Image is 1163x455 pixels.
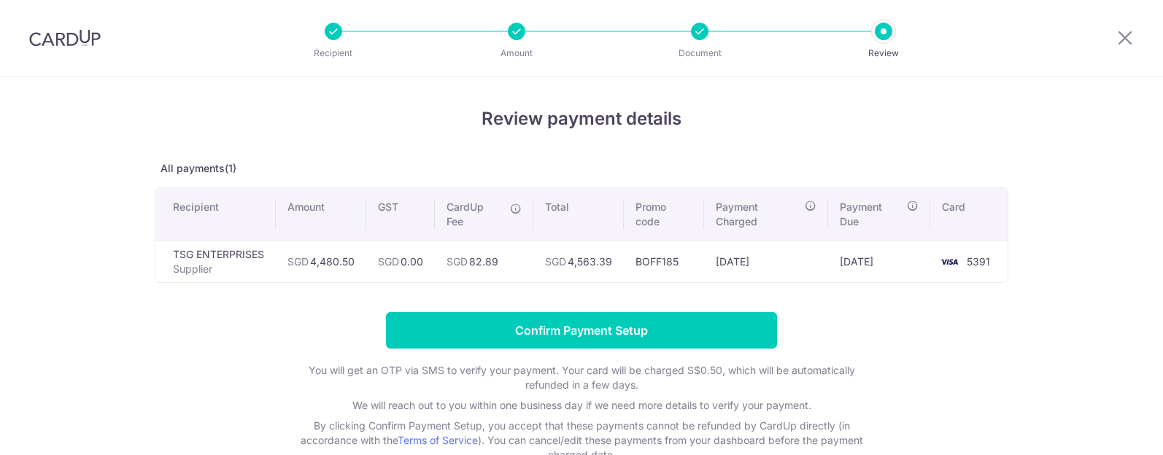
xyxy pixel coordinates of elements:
[646,46,754,61] p: Document
[29,29,101,47] img: CardUp
[173,262,264,276] p: Supplier
[398,434,478,446] a: Terms of Service
[967,255,990,268] span: 5391
[624,188,704,241] th: Promo code
[276,188,366,241] th: Amount
[533,188,624,241] th: Total
[435,241,533,282] td: 82.89
[290,398,873,413] p: We will reach out to you within one business day if we need more details to verify your payment.
[386,312,777,349] input: Confirm Payment Setup
[290,363,873,392] p: You will get an OTP via SMS to verify your payment. Your card will be charged S$0.50, which will ...
[279,46,387,61] p: Recipient
[155,106,1008,132] h4: Review payment details
[840,200,903,229] span: Payment Due
[716,200,800,229] span: Payment Charged
[155,188,276,241] th: Recipient
[287,255,309,268] span: SGD
[447,255,468,268] span: SGD
[624,241,704,282] td: BOFF185
[1070,411,1148,448] iframe: Opens a widget where you can find more information
[935,253,964,271] img: <span class="translation_missing" title="translation missing: en.account_steps.new_confirm_form.b...
[463,46,571,61] p: Amount
[155,241,276,282] td: TSG ENTERPRISES
[276,241,366,282] td: 4,480.50
[378,255,399,268] span: SGD
[704,241,828,282] td: [DATE]
[155,161,1008,176] p: All payments(1)
[366,241,435,282] td: 0.00
[366,188,435,241] th: GST
[533,241,624,282] td: 4,563.39
[545,255,566,268] span: SGD
[930,188,1008,241] th: Card
[830,46,938,61] p: Review
[828,241,930,282] td: [DATE]
[447,200,503,229] span: CardUp Fee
